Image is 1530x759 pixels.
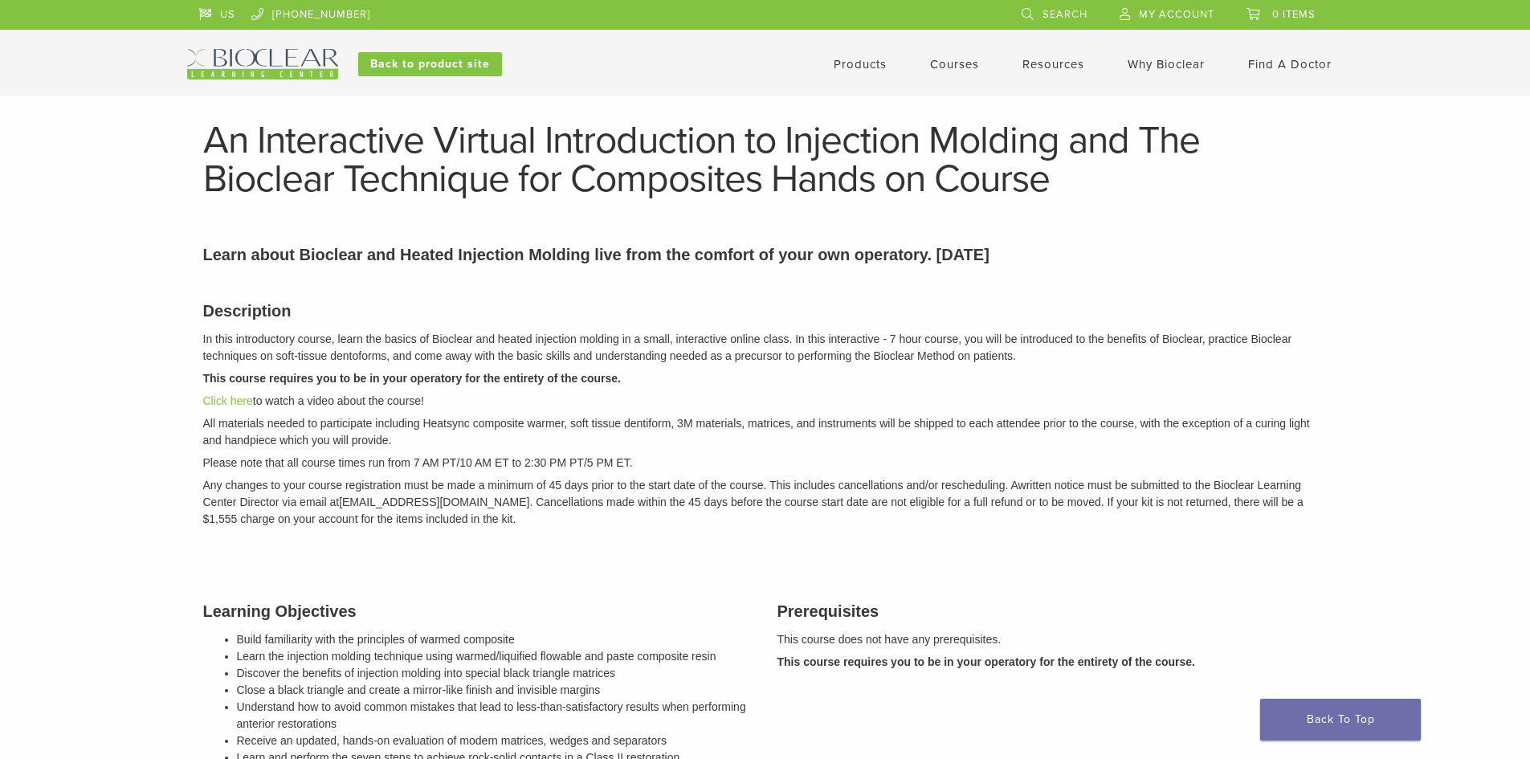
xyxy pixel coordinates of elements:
span: 0 items [1272,8,1316,21]
span: My Account [1139,8,1214,21]
img: Bioclear [187,49,338,80]
p: Learn about Bioclear and Heated Injection Molding live from the comfort of your own operatory. [D... [203,243,1328,267]
em: written notice must be submitted to the Bioclear Learning Center Director via email at [EMAIL_ADD... [203,479,1304,525]
li: Receive an updated, hands-on evaluation of modern matrices, wedges and separators [237,732,753,749]
a: Why Bioclear [1128,57,1205,71]
a: Back to product site [358,52,502,76]
strong: This course requires you to be in your operatory for the entirety of the course. [777,655,1195,668]
h1: An Interactive Virtual Introduction to Injection Molding and The Bioclear Technique for Composite... [203,121,1328,198]
p: In this introductory course, learn the basics of Bioclear and heated injection molding in a small... [203,331,1328,365]
a: Products [834,57,887,71]
p: All materials needed to participate including Heatsync composite warmer, soft tissue dentiform, 3... [203,415,1328,449]
p: This course does not have any prerequisites. [777,631,1328,648]
a: Courses [930,57,979,71]
strong: This course requires you to be in your operatory for the entirety of the course. [203,372,621,385]
p: to watch a video about the course! [203,393,1328,410]
h3: Prerequisites [777,599,1328,623]
a: Click here [203,394,253,407]
li: Learn the injection molding technique using warmed/liquified flowable and paste composite resin [237,648,753,665]
p: Please note that all course times run from 7 AM PT/10 AM ET to 2:30 PM PT/5 PM ET. [203,455,1328,471]
a: Find A Doctor [1248,57,1332,71]
h3: Learning Objectives [203,599,753,623]
h3: Description [203,299,1328,323]
a: Resources [1022,57,1084,71]
li: Discover the benefits of injection molding into special black triangle matrices [237,665,753,682]
li: Build familiarity with the principles of warmed composite [237,631,753,648]
span: Any changes to your course registration must be made a minimum of 45 days prior to the start date... [203,479,1018,492]
li: Close a black triangle and create a mirror-like finish and invisible margins [237,682,753,699]
a: Back To Top [1260,699,1421,741]
li: Understand how to avoid common mistakes that lead to less-than-satisfactory results when performi... [237,699,753,732]
span: Search [1042,8,1087,21]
